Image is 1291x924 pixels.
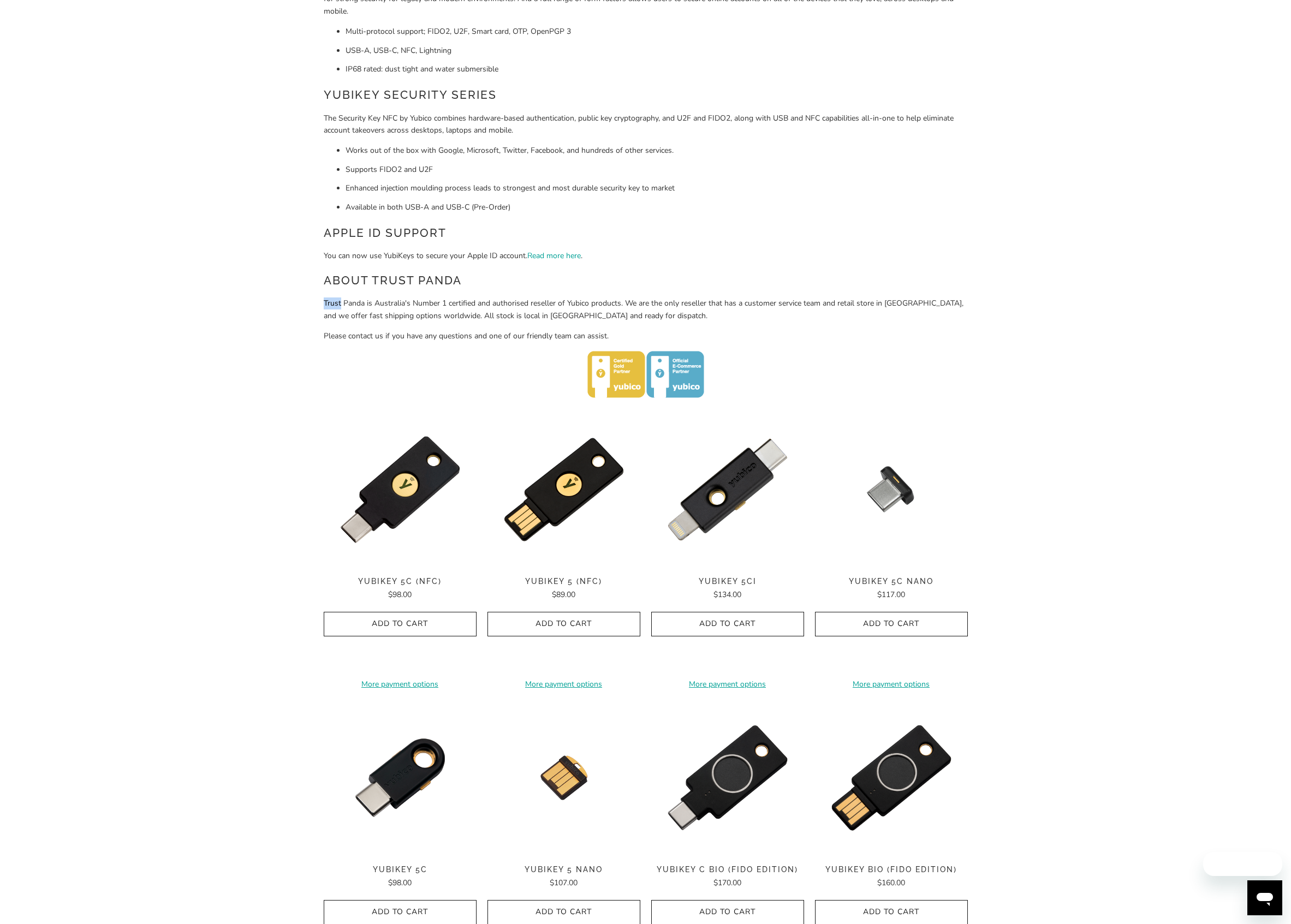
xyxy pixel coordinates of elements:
[651,865,804,889] a: YubiKey C Bio (FIDO Edition) $170.00
[324,612,477,636] button: Add to Cart
[651,701,804,854] a: YubiKey C Bio (FIDO Edition) - Trust Panda YubiKey C Bio (FIDO Edition) - Trust Panda
[651,678,804,690] a: More payment options
[487,413,640,566] img: YubiKey 5 (NFC) - Trust Panda
[663,908,793,917] span: Add to Cart
[815,413,968,566] img: YubiKey 5C Nano - Trust Panda
[815,612,968,636] button: Add to Cart
[346,164,968,176] li: Supports FIDO2 and U2F
[815,865,968,874] span: YubiKey Bio (FIDO Edition)
[663,619,793,629] span: Add to Cart
[815,701,968,854] a: YubiKey Bio (FIDO Edition) - Trust Panda YubiKey Bio (FIDO Edition) - Trust Panda
[388,878,412,888] span: $98.00
[324,577,477,586] span: YubiKey 5C (NFC)
[324,250,968,262] p: You can now use YubiKeys to secure your Apple ID account. .
[1247,880,1282,915] iframe: Button to launch messaging window
[815,678,968,690] a: More payment options
[324,413,477,566] a: YubiKey 5C (NFC) - Trust Panda YubiKey 5C (NFC) - Trust Panda
[527,251,581,261] a: Read more here
[815,577,968,601] a: YubiKey 5C Nano $117.00
[815,701,968,854] img: YubiKey Bio (FIDO Edition) - Trust Panda
[826,908,956,917] span: Add to Cart
[651,413,804,566] a: YubiKey 5Ci - Trust Panda YubiKey 5Ci - Trust Panda
[651,865,804,874] span: YubiKey C Bio (FIDO Edition)
[877,878,905,888] span: $160.00
[346,145,968,157] li: Works out of the box with Google, Microsoft, Twitter, Facebook, and hundreds of other services.
[324,701,477,854] a: YubiKey 5C - Trust Panda YubiKey 5C - Trust Panda
[324,865,477,889] a: YubiKey 5C $98.00
[487,678,640,690] a: More payment options
[487,413,640,566] a: YubiKey 5 (NFC) - Trust Panda YubiKey 5 (NFC) - Trust Panda
[499,908,629,917] span: Add to Cart
[651,413,804,566] img: YubiKey 5Ci - Trust Panda
[388,589,412,600] span: $98.00
[324,865,477,874] span: YubiKey 5C
[346,182,968,194] li: Enhanced injection moulding process leads to strongest and most durable security key to market
[324,413,477,566] img: YubiKey 5C (NFC) - Trust Panda
[324,112,968,137] p: The Security Key NFC by Yubico combines hardware-based authentication, public key cryptography, a...
[713,878,741,888] span: $170.00
[1203,852,1282,876] iframe: Message from company
[487,577,640,586] span: YubiKey 5 (NFC)
[487,612,640,636] button: Add to Cart
[815,413,968,566] a: YubiKey 5C Nano - Trust Panda YubiKey 5C Nano - Trust Panda
[651,577,804,586] span: YubiKey 5Ci
[487,865,640,889] a: YubiKey 5 Nano $107.00
[550,878,578,888] span: $107.00
[487,701,640,854] img: YubiKey 5 Nano - Trust Panda
[324,678,477,690] a: More payment options
[324,701,477,854] img: YubiKey 5C - Trust Panda
[346,26,968,38] li: Multi-protocol support; FIDO2, U2F, Smart card, OTP, OpenPGP 3
[651,701,804,854] img: YubiKey C Bio (FIDO Edition) - Trust Panda
[335,908,465,917] span: Add to Cart
[324,297,968,322] p: Trust Panda is Australia's Number 1 certified and authorised reseller of Yubico products. We are ...
[651,612,804,636] button: Add to Cart
[324,224,968,242] h2: Apple ID Support
[487,577,640,601] a: YubiKey 5 (NFC) $89.00
[324,577,477,601] a: YubiKey 5C (NFC) $98.00
[346,45,968,57] li: USB-A, USB-C, NFC, Lightning
[324,330,968,342] p: Please contact us if you have any questions and one of our friendly team can assist.
[815,865,968,889] a: YubiKey Bio (FIDO Edition) $160.00
[552,589,575,600] span: $89.00
[713,589,741,600] span: $134.00
[324,272,968,289] h2: About Trust Panda
[335,619,465,629] span: Add to Cart
[877,589,905,600] span: $117.00
[651,577,804,601] a: YubiKey 5Ci $134.00
[346,201,968,213] li: Available in both USB-A and USB-C (Pre-Order)
[815,577,968,586] span: YubiKey 5C Nano
[324,86,968,104] h2: YubiKey Security Series
[487,701,640,854] a: YubiKey 5 Nano - Trust Panda YubiKey 5 Nano - Trust Panda
[499,619,629,629] span: Add to Cart
[346,63,968,75] li: IP68 rated: dust tight and water submersible
[826,619,956,629] span: Add to Cart
[487,865,640,874] span: YubiKey 5 Nano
